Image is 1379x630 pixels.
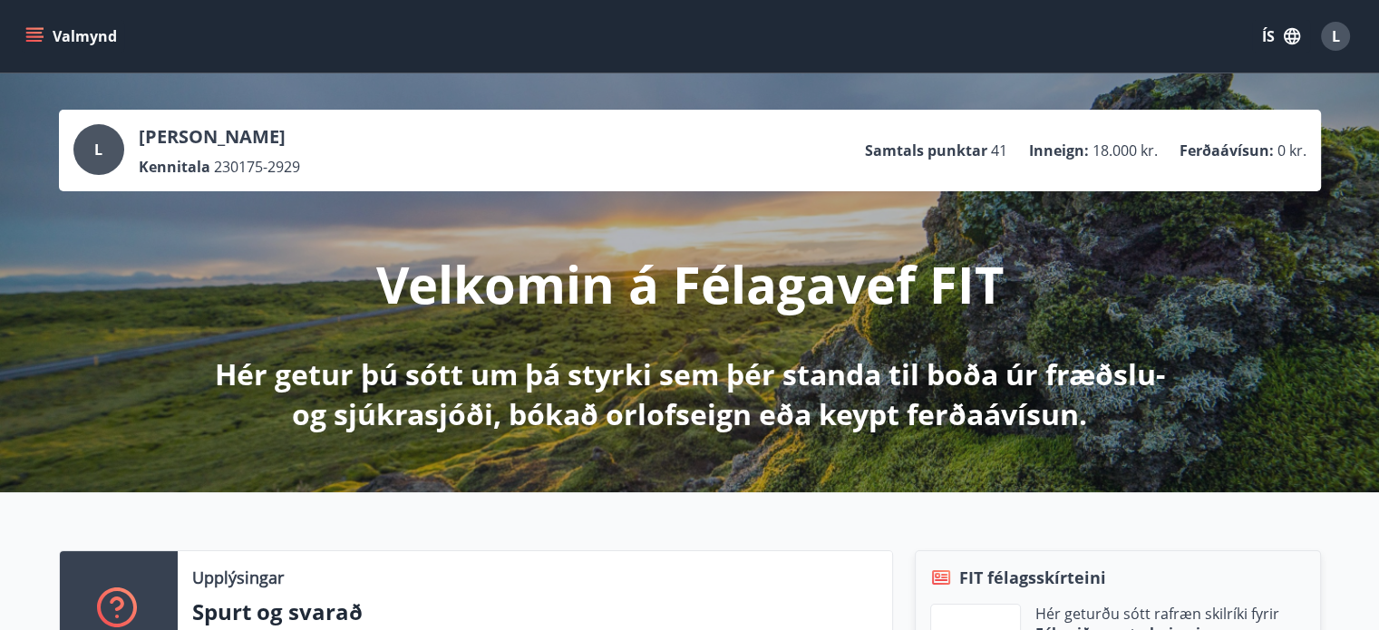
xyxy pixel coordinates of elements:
[991,141,1007,160] span: 41
[211,354,1169,434] p: Hér getur þú sótt um þá styrki sem þér standa til boða úr fræðslu- og sjúkrasjóði, bókað orlofsei...
[22,20,124,53] button: menu
[1180,141,1274,160] p: Ferðaávísun :
[865,141,987,160] p: Samtals punktar
[139,157,210,177] p: Kennitala
[1332,26,1340,46] span: L
[1029,141,1089,160] p: Inneign :
[192,596,878,627] p: Spurt og svarað
[192,566,284,589] p: Upplýsingar
[1035,604,1279,624] p: Hér geturðu sótt rafræn skilríki fyrir
[959,566,1106,589] span: FIT félagsskírteini
[1277,141,1306,160] span: 0 kr.
[214,157,300,177] span: 230175-2929
[139,124,300,150] p: [PERSON_NAME]
[376,249,1004,318] p: Velkomin á Félagavef FIT
[1093,141,1158,160] span: 18.000 kr.
[1252,20,1310,53] button: ÍS
[1314,15,1357,58] button: L
[94,140,102,160] span: L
